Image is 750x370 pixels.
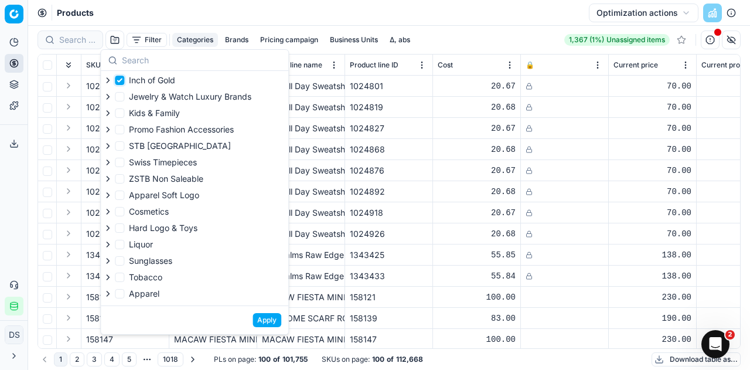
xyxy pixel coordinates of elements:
[129,223,197,233] span: Hard Logo & Toys
[62,332,76,346] button: Expand
[613,270,691,282] div: 138.00
[86,228,121,240] span: 1024926
[62,205,76,219] button: Expand
[122,352,137,366] button: 5
[129,124,234,134] span: Promo Fashion Accessories
[129,305,177,315] span: Fine Jewelry
[62,226,76,240] button: Expand
[438,228,516,240] div: 20.68
[62,100,76,114] button: Expand
[613,228,691,240] div: 70.00
[387,355,394,364] strong: of
[86,60,101,70] span: SKU
[385,33,415,47] button: Δ, abs
[115,108,124,118] input: Kids & Family
[220,33,253,47] button: Brands
[129,91,251,101] span: Jewelry & Watch Luxury Brands
[613,334,691,345] div: 230.00
[262,101,340,113] div: Rose All Day Sweatshirt White
[262,291,340,303] div: MACAW FIESTA MINI DRESS
[172,33,218,47] button: Categories
[613,186,691,198] div: 70.00
[86,144,121,155] span: 1024868
[86,249,121,261] span: 1343425
[70,352,84,366] button: 2
[438,123,516,134] div: 20.67
[438,186,516,198] div: 20.68
[86,334,113,345] span: 158147
[262,207,340,219] div: Rose All Day Sweatshirt White
[5,325,23,344] button: DS
[87,352,102,366] button: 3
[613,101,691,113] div: 70.00
[350,60,398,70] span: Product line ID
[115,158,124,167] input: Swiss Timepieces
[86,270,121,282] span: 1343433
[115,76,124,85] input: Inch of Gold
[186,352,200,366] button: Go to next page
[262,165,340,176] div: Rose All Day Sweatshirt Pink
[262,144,340,155] div: Rose All Day Sweatshirt White
[350,123,428,134] div: 1024827
[62,58,76,72] button: Expand all
[86,186,121,198] span: 1024892
[86,313,114,324] span: 158139
[37,351,200,368] nav: pagination
[350,80,428,92] div: 1024801
[438,207,516,219] div: 20.67
[122,55,281,66] input: Search
[262,228,340,240] div: Rose All Day Sweatshirt Pink
[62,163,76,177] button: Expand
[613,165,691,176] div: 70.00
[262,123,340,134] div: Rose All Day Sweatshirt Pink
[129,256,172,266] span: Sunglasses
[86,165,121,176] span: 1024876
[262,249,340,261] div: Two Palms Raw Edge Jacket
[350,334,428,345] div: 158147
[129,75,175,85] span: Inch of Gold
[127,33,167,47] button: Filter
[589,4,698,22] button: Optimization actions
[129,174,203,184] span: ZSTB Non Saleable
[258,355,271,364] strong: 100
[115,141,124,151] input: STB [GEOGRAPHIC_DATA]
[262,334,340,345] div: MACAW FIESTA MINI DRESS
[174,334,252,345] div: MACAW FIESTA MINI DRESS
[62,184,76,198] button: Expand
[129,206,169,216] span: Cosmetics
[350,291,428,303] div: 158121
[350,186,428,198] div: 1024892
[5,326,23,344] span: DS
[438,101,516,113] div: 20.68
[115,191,124,200] input: Apparel Soft Logo
[262,186,340,198] div: Rose All Day Sweatshirt Pink
[115,207,124,216] input: Cosmetics
[62,121,76,135] button: Expand
[59,34,96,46] input: Search by SKU or title
[262,60,322,70] span: Product line name
[350,207,428,219] div: 1024918
[115,92,124,101] input: Jewelry & Watch Luxury Brands
[86,291,112,303] span: 158121
[438,291,516,303] div: 100.00
[613,123,691,134] div: 70.00
[350,270,428,282] div: 1343433
[62,142,76,156] button: Expand
[725,330,735,340] span: 2
[86,101,120,113] span: 1024819
[613,249,691,261] div: 138.00
[350,249,428,261] div: 1343425
[613,144,691,155] div: 70.00
[350,228,428,240] div: 1024926
[86,80,120,92] span: 1024801
[438,80,516,92] div: 20.67
[438,313,516,324] div: 83.00
[438,60,453,70] span: Cost
[372,355,384,364] strong: 100
[350,144,428,155] div: 1024868
[322,355,370,364] span: SKUs on page :
[438,249,516,261] div: 55.85
[115,240,124,249] input: Liquor
[350,313,428,324] div: 158139
[350,165,428,176] div: 1024876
